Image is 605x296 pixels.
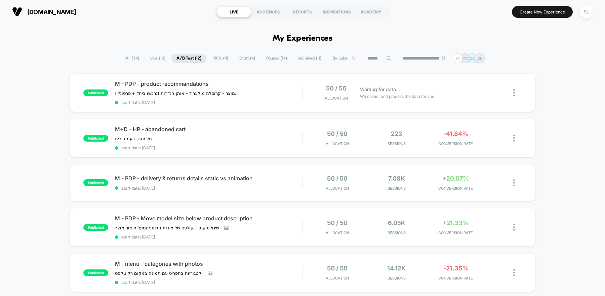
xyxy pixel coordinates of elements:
[428,186,484,191] span: CONVERSION RATE
[326,85,347,92] span: 50 / 50
[327,130,348,137] span: 50 / 50
[477,56,482,61] p: SL
[325,96,348,101] span: Allocation
[332,56,349,61] span: By Label
[428,276,484,281] span: CONVERSION RATE
[428,141,484,146] span: CONVERSION RATE
[120,54,144,63] span: All ( 34 )
[115,100,302,105] span: start date: [DATE]
[512,6,573,18] button: Create New Experience
[513,269,515,276] img: close
[513,224,515,231] img: close
[115,260,302,267] span: M - menu - categories with photos
[442,175,469,182] span: +20.07%
[261,54,292,63] span: Paused ( 14 )
[115,215,302,222] span: M - PDP - Move model size below product description
[354,6,388,17] div: ACADEMY
[320,6,354,17] div: INSPIRATIONS
[513,135,515,142] img: close
[327,265,348,272] span: 50 / 50
[326,230,349,235] span: Allocation
[83,224,108,231] span: published
[326,141,349,146] span: Allocation
[513,179,515,186] img: close
[273,34,333,43] h1: My Experiences
[326,186,349,191] span: Allocation
[285,6,320,17] div: REPORTS
[462,56,468,61] p: YR
[360,93,434,100] span: We collect and process the data for you
[580,5,593,18] div: SL
[12,7,22,17] img: Visually logo
[115,225,219,230] span: שינוי מיקום - קולפס של מידות הדומניתמעל תיאור מוצר
[115,145,302,150] span: start date: [DATE]
[428,230,484,235] span: CONVERSION RATE
[293,54,326,63] span: Archived ( 11 )
[83,269,108,276] span: published
[369,276,425,281] span: Sessions
[369,230,425,235] span: Sessions
[327,219,348,226] span: 50 / 50
[369,141,425,146] span: Sessions
[115,126,302,133] span: M+D - HP - abandoned cart
[83,135,108,142] span: published
[115,186,302,191] span: start date: [DATE]
[470,56,476,61] p: OC
[115,234,302,239] span: start date: [DATE]
[83,179,108,186] span: published
[115,280,302,285] span: start date: [DATE]
[391,130,402,137] span: 223
[513,89,515,96] img: close
[115,270,203,276] span: קטגוריות בתפריט עם תמונה במקום רק טקסט
[207,54,233,63] span: 100% ( 4 )
[443,265,468,272] span: -21.35%
[251,6,285,17] div: AUDIENCES
[327,175,348,182] span: 50 / 50
[217,6,251,17] div: LIVE
[326,276,349,281] span: Allocation
[442,219,469,226] span: +21.33%
[388,175,405,182] span: 7.08k
[115,90,240,96] span: ניסוי על תצוגת המלצות בעמוד מוצר - קרוסלה מול גריד - אותן הגדרות (נרכשו ביחד + פרסונלי)
[442,56,446,60] img: end
[145,54,170,63] span: Live ( 16 )
[115,136,153,141] span: סל נטוש בעמוד בית
[83,89,108,96] span: published
[387,265,406,272] span: 14.12k
[360,86,400,93] span: Waiting for data...
[443,130,468,137] span: -41.84%
[10,6,78,17] button: [DOMAIN_NAME]
[388,219,405,226] span: 6.05k
[115,175,302,182] span: M - PDP - delivery & returns details static vs animation
[578,5,595,19] button: SL
[453,53,462,63] div: + 1
[234,54,260,63] span: Draft ( 4 )
[27,8,76,15] span: [DOMAIN_NAME]
[369,186,425,191] span: Sessions
[115,80,302,87] span: M - PDP - product recommandations
[171,54,206,63] span: A/B Test ( 12 )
